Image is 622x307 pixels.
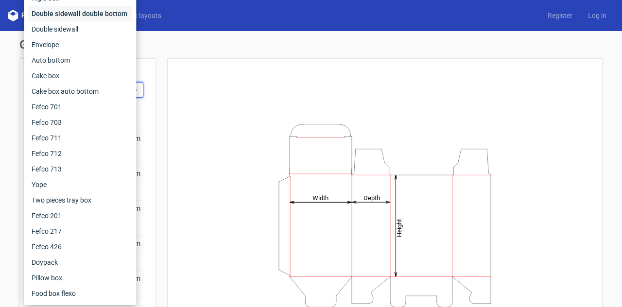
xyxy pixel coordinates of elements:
[363,194,380,201] tspan: Depth
[580,11,614,20] a: Log in
[19,39,603,51] h1: Generate new dieline
[28,99,132,115] div: Fefco 701
[28,177,132,192] div: Yope
[111,11,169,20] a: Diecut layouts
[28,223,132,239] div: Fefco 217
[28,6,132,21] div: Double sidewall double bottom
[28,21,132,37] div: Double sidewall
[28,52,132,68] div: Auto bottom
[540,11,580,20] a: Register
[28,37,132,52] div: Envelope
[28,270,132,286] div: Pillow box
[312,194,328,201] tspan: Width
[28,286,132,301] div: Food box flexo
[28,255,132,270] div: Doypack
[28,68,132,84] div: Cake box
[28,192,132,208] div: Two pieces tray box
[28,84,132,99] div: Cake box auto bottom
[28,161,132,177] div: Fefco 713
[28,208,132,223] div: Fefco 201
[28,115,132,130] div: Fefco 703
[28,239,132,255] div: Fefco 426
[28,146,132,161] div: Fefco 712
[396,219,403,237] tspan: Height
[28,130,132,146] div: Fefco 711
